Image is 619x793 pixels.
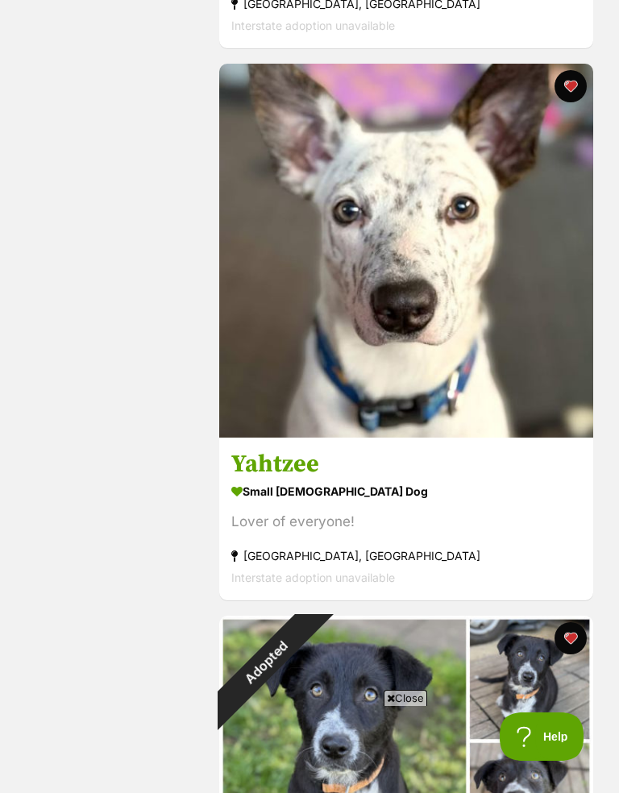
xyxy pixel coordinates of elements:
span: Interstate adoption unavailable [231,19,395,32]
div: small [DEMOGRAPHIC_DATA] Dog [231,480,581,503]
iframe: Help Scout Beacon - Open [500,712,587,761]
iframe: Advertisement [16,712,603,785]
button: favourite [555,622,587,654]
div: Lover of everyone! [231,511,581,533]
img: Yahtzee [219,64,593,438]
span: Interstate adoption unavailable [231,571,395,584]
button: favourite [555,70,587,102]
a: Yahtzee small [DEMOGRAPHIC_DATA] Dog Lover of everyone! [GEOGRAPHIC_DATA], [GEOGRAPHIC_DATA] Inte... [219,437,593,600]
h3: Yahtzee [231,449,581,480]
span: Close [384,690,427,706]
div: [GEOGRAPHIC_DATA], [GEOGRAPHIC_DATA] [231,545,581,567]
div: Adopted [190,587,342,738]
